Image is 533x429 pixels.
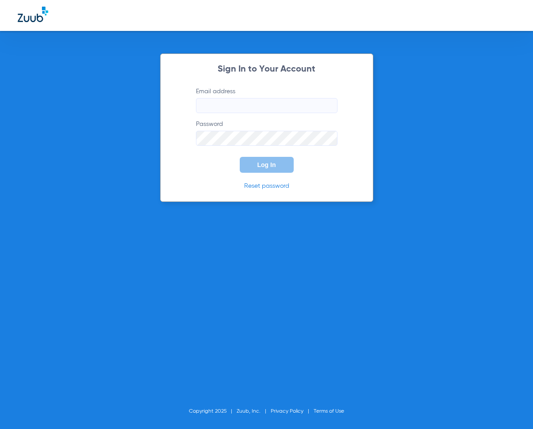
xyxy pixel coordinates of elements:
[196,120,337,146] label: Password
[196,87,337,113] label: Email address
[18,7,48,22] img: Zuub Logo
[314,409,344,414] a: Terms of Use
[240,157,294,173] button: Log In
[271,409,303,414] a: Privacy Policy
[196,98,337,113] input: Email address
[189,407,237,416] li: Copyright 2025
[257,161,276,168] span: Log In
[196,131,337,146] input: Password
[183,65,351,74] h2: Sign In to Your Account
[244,183,289,189] a: Reset password
[237,407,271,416] li: Zuub, Inc.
